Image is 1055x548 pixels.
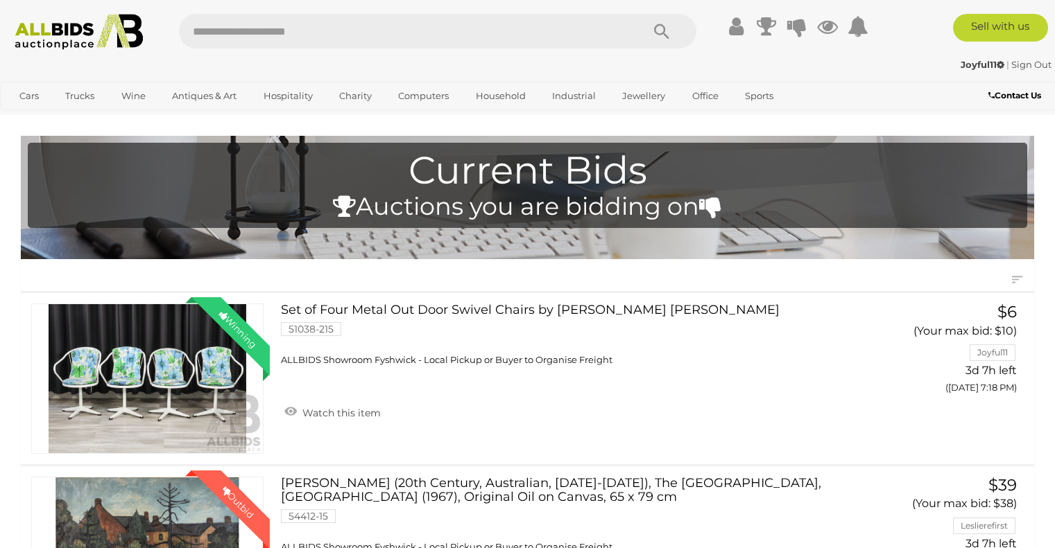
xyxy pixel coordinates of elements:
img: Allbids.com.au [8,14,151,50]
a: [GEOGRAPHIC_DATA] [10,107,127,130]
a: Antiques & Art [163,85,246,107]
a: Hospitality [255,85,322,107]
span: $6 [997,302,1017,321]
a: Trucks [56,85,103,107]
a: Cars [10,85,48,107]
a: Computers [389,85,458,107]
a: $6 (Your max bid: $10) Joyful11 3d 7h left ([DATE] 7:18 PM) [876,303,1021,400]
a: Joyful11 [961,59,1006,70]
div: Outbid [206,470,270,534]
a: Charity [330,85,381,107]
a: Set of Four Metal Out Door Swivel Chairs by [PERSON_NAME] [PERSON_NAME] 51038-215 ALLBIDS Showroo... [291,303,855,366]
a: Industrial [543,85,605,107]
h1: Current Bids [35,150,1020,192]
a: Wine [112,85,155,107]
a: Jewellery [613,85,674,107]
a: Office [683,85,728,107]
a: Contact Us [988,88,1045,103]
div: Winning [206,297,270,361]
span: Watch this item [299,407,381,419]
a: Sell with us [953,14,1048,42]
a: Sign Out [1011,59,1052,70]
a: Winning [31,303,264,454]
span: $39 [988,475,1017,495]
span: | [1006,59,1009,70]
a: Sports [736,85,782,107]
a: Household [467,85,535,107]
button: Search [627,14,696,48]
h4: Auctions you are bidding on [35,193,1020,220]
strong: Joyful11 [961,59,1004,70]
a: Watch this item [281,401,384,422]
b: Contact Us [988,90,1041,100]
